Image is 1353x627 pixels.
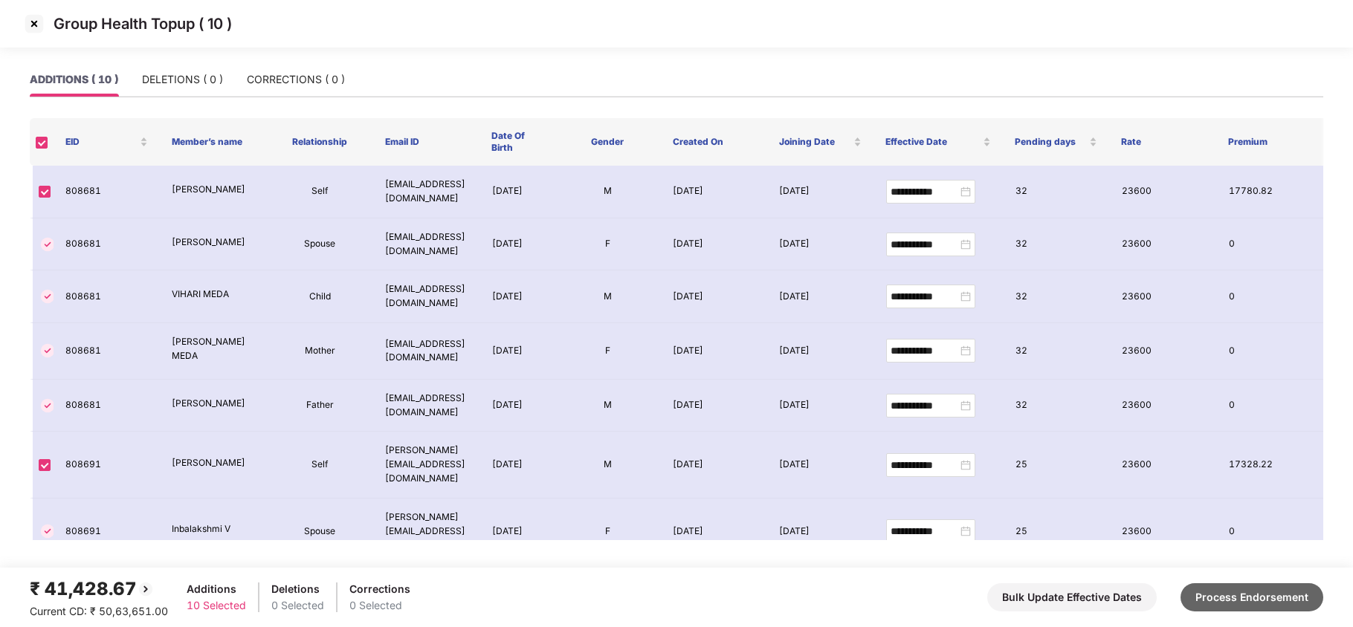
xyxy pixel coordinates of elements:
td: Child [267,270,373,323]
td: Spouse [267,218,373,271]
td: 0 [1217,218,1323,271]
th: Created On [661,118,767,166]
p: [PERSON_NAME] [172,235,254,250]
td: 23600 [1110,218,1216,271]
td: [DATE] [661,323,767,380]
td: [EMAIL_ADDRESS][DOMAIN_NAME] [373,270,479,323]
div: Deletions [271,581,324,597]
td: [DATE] [661,432,767,498]
img: svg+xml;base64,PHN2ZyBpZD0iVGljay0zMngzMiIgeG1sbnM9Imh0dHA6Ly93d3cudzMub3JnLzIwMDAvc3ZnIiB3aWR0aD... [39,235,56,253]
img: svg+xml;base64,PHN2ZyBpZD0iVGljay0zMngzMiIgeG1sbnM9Imh0dHA6Ly93d3cudzMub3JnLzIwMDAvc3ZnIiB3aWR0aD... [39,342,56,360]
div: 0 Selected [349,597,410,614]
td: [DATE] [767,270,874,323]
td: M [555,432,661,498]
p: [PERSON_NAME] [172,456,254,470]
td: [DATE] [480,432,555,498]
th: Relationship [267,118,373,166]
td: [DATE] [767,323,874,380]
img: svg+xml;base64,PHN2ZyBpZD0iVGljay0zMngzMiIgeG1sbnM9Imh0dHA6Ly93d3cudzMub3JnLzIwMDAvc3ZnIiB3aWR0aD... [39,397,56,415]
span: Pending days [1015,136,1086,148]
p: [PERSON_NAME] MEDA [172,335,254,363]
td: F [555,323,661,380]
td: 23600 [1110,498,1216,565]
td: [DATE] [661,270,767,323]
td: [DATE] [767,218,874,271]
div: CORRECTIONS ( 0 ) [247,71,345,88]
th: Date Of Birth [479,118,554,166]
th: Rate [1109,118,1215,166]
td: 0 [1217,270,1323,323]
td: 32 [1004,270,1110,323]
th: Premium [1216,118,1323,166]
td: 0 [1217,498,1323,565]
img: svg+xml;base64,PHN2ZyBpZD0iQmFjay0yMHgyMCIgeG1sbnM9Imh0dHA6Ly93d3cudzMub3JnLzIwMDAvc3ZnIiB3aWR0aD... [137,580,155,598]
td: 25 [1004,498,1110,565]
td: 17780.82 [1217,166,1323,218]
p: Group Health Topup ( 10 ) [54,15,232,33]
td: 32 [1004,380,1110,432]
td: 23600 [1110,270,1216,323]
td: F [555,498,661,565]
td: [DATE] [767,380,874,432]
td: [DATE] [661,498,767,565]
td: 23600 [1110,380,1216,432]
td: 0 [1217,380,1323,432]
td: Father [267,380,373,432]
td: M [555,270,661,323]
div: 0 Selected [271,597,324,614]
p: [PERSON_NAME] [172,183,254,197]
td: Self [267,166,373,218]
img: svg+xml;base64,PHN2ZyBpZD0iVGljay0zMngzMiIgeG1sbnM9Imh0dHA6Ly93d3cudzMub3JnLzIwMDAvc3ZnIiB3aWR0aD... [39,287,56,305]
td: [DATE] [767,432,874,498]
img: svg+xml;base64,PHN2ZyBpZD0iVGljay0zMngzMiIgeG1sbnM9Imh0dHA6Ly93d3cudzMub3JnLzIwMDAvc3ZnIiB3aWR0aD... [39,522,56,540]
th: Email ID [373,118,479,166]
span: Joining Date [779,136,850,148]
td: [DATE] [480,166,555,218]
button: Bulk Update Effective Dates [987,583,1157,611]
td: 23600 [1110,323,1216,380]
td: 32 [1004,166,1110,218]
td: 32 [1004,323,1110,380]
td: [PERSON_NAME][EMAIL_ADDRESS][DOMAIN_NAME] [373,498,479,565]
td: 808681 [54,380,160,432]
td: [DATE] [767,166,874,218]
td: [DATE] [767,498,874,565]
span: Effective Date [885,136,980,148]
td: Mother [267,323,373,380]
td: [DATE] [480,218,555,271]
td: [DATE] [480,270,555,323]
p: VIHARI MEDA [172,287,254,302]
td: [DATE] [661,166,767,218]
td: M [555,166,661,218]
td: Spouse [267,498,373,565]
td: [DATE] [661,380,767,432]
td: 808681 [54,270,160,323]
th: Pending days [1003,118,1109,166]
td: 808681 [54,166,160,218]
span: EID [65,136,137,148]
p: [PERSON_NAME] [172,397,254,411]
td: 808691 [54,498,160,565]
div: DELETIONS ( 0 ) [142,71,223,88]
td: [DATE] [480,498,555,565]
th: Gender [554,118,660,166]
td: [EMAIL_ADDRESS][DOMAIN_NAME] [373,166,479,218]
td: [PERSON_NAME][EMAIL_ADDRESS][DOMAIN_NAME] [373,432,479,498]
td: F [555,218,661,271]
td: 808691 [54,432,160,498]
th: Member’s name [160,118,266,166]
td: [DATE] [661,218,767,271]
th: Joining Date [767,118,874,166]
div: 10 Selected [187,597,246,614]
span: Current CD: ₹ 50,63,651.00 [30,605,168,617]
td: Self [267,432,373,498]
td: 0 [1217,323,1323,380]
div: ₹ 41,428.67 [30,575,168,603]
td: [EMAIL_ADDRESS][DOMAIN_NAME] [373,218,479,271]
div: Additions [187,581,246,597]
td: [DATE] [480,380,555,432]
div: ADDITIONS ( 10 ) [30,71,118,88]
th: EID [54,118,160,166]
td: [EMAIL_ADDRESS][DOMAIN_NAME] [373,323,479,380]
td: 808681 [54,323,160,380]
